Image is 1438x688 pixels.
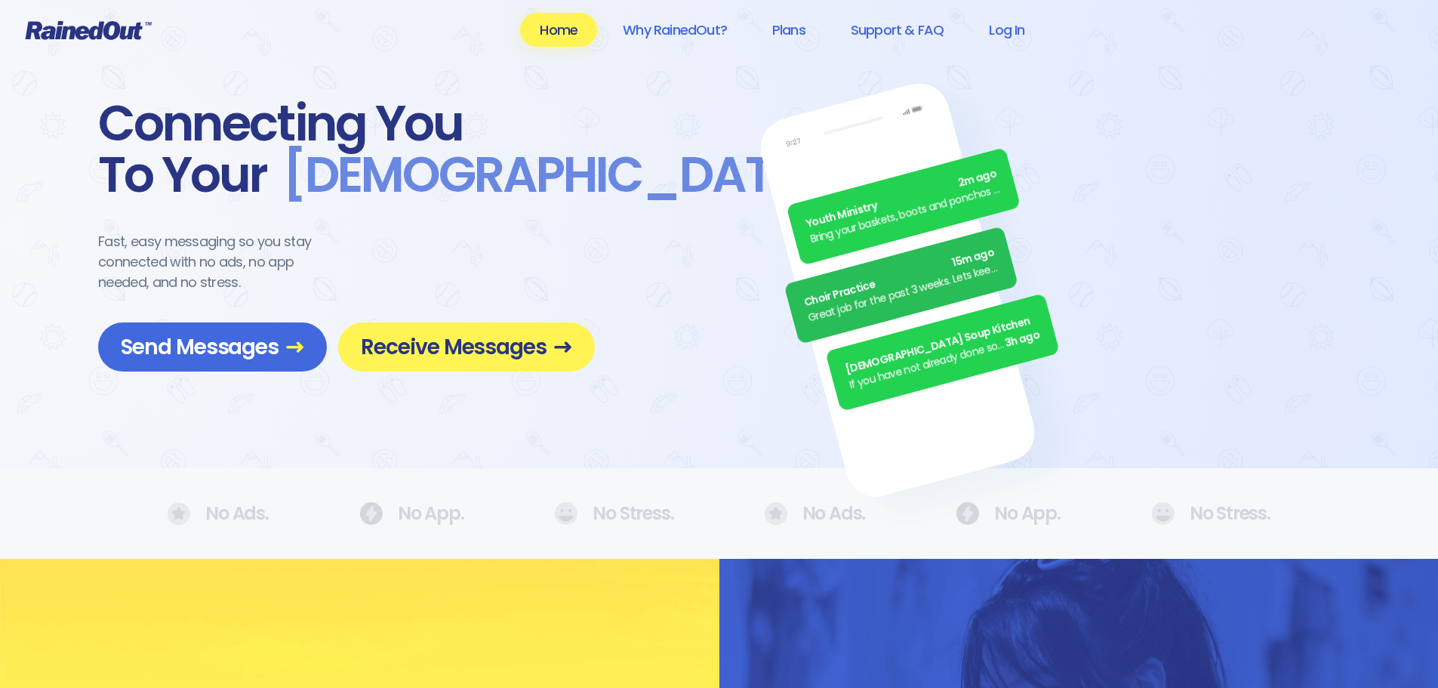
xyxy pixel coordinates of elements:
[338,322,595,372] a: Receive Messages
[956,502,1061,525] div: No App.
[168,502,269,526] div: No Ads.
[361,334,572,360] span: Receive Messages
[98,322,327,372] a: Send Messages
[1003,327,1042,352] span: 3h ago
[805,166,999,233] div: Youth Ministry
[168,502,190,526] img: No Ads.
[1151,502,1175,525] img: No Ads.
[98,98,595,201] div: Connecting You To Your
[956,166,999,192] span: 2m ago
[956,502,979,525] img: No Ads.
[969,13,1044,47] a: Log In
[765,502,866,526] div: No Ads.
[950,245,996,271] span: 15m ago
[520,13,597,47] a: Home
[753,13,825,47] a: Plans
[765,502,787,526] img: No Ads.
[554,502,577,525] img: No Ads.
[802,245,996,311] div: Choir Practice
[359,502,464,525] div: No App.
[806,260,1000,326] div: Great job for the past 3 weeks. Lets keep it up.
[809,181,1003,248] div: Bring your baskets, boots and ponchos the Annual [DATE] Egg [PERSON_NAME] is ON! See everyone there.
[1151,502,1270,525] div: No Stress.
[844,312,1038,378] div: [DEMOGRAPHIC_DATA] Soup Kitchen
[359,502,383,525] img: No Ads.
[554,502,673,525] div: No Stress.
[267,150,837,201] span: [DEMOGRAPHIC_DATA] .
[831,13,963,47] a: Support & FAQ
[98,231,340,292] div: Fast, easy messaging so you stay connected with no ads, no app needed, and no stress.
[121,334,304,360] span: Send Messages
[848,336,1007,393] div: If you have not already done so, please remember to turn in your fundraiser money [DATE]!
[603,13,747,47] a: Why RainedOut?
